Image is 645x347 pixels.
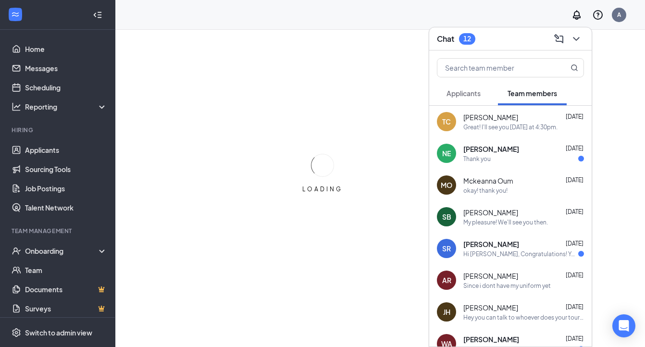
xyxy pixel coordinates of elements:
[463,186,508,195] div: okay! thank you!
[25,198,107,217] a: Talent Network
[25,328,92,337] div: Switch to admin view
[447,89,481,98] span: Applicants
[25,160,107,179] a: Sourcing Tools
[566,113,583,120] span: [DATE]
[463,313,584,322] div: Hey you can talk to whoever does your tour this evening about your schedule!
[25,102,108,112] div: Reporting
[566,145,583,152] span: [DATE]
[463,335,519,344] span: [PERSON_NAME]
[25,78,107,97] a: Scheduling
[25,59,107,78] a: Messages
[11,10,20,19] svg: WorkstreamLogo
[566,272,583,279] span: [DATE]
[566,240,583,247] span: [DATE]
[437,59,551,77] input: Search team member
[463,303,518,312] span: [PERSON_NAME]
[463,218,548,226] div: My pleasure! We'll see you then.
[442,212,451,222] div: SB
[592,9,604,21] svg: QuestionInfo
[12,102,21,112] svg: Analysis
[463,176,513,186] span: Mckeanna Oum
[463,35,471,43] div: 12
[442,149,451,158] div: NE
[441,180,452,190] div: MO
[463,123,558,131] div: Great! I'll see you [DATE] at 4:30pm.
[553,33,565,45] svg: ComposeMessage
[25,140,107,160] a: Applicants
[463,144,519,154] span: [PERSON_NAME]
[437,34,454,44] h3: Chat
[508,89,557,98] span: Team members
[443,307,450,317] div: JH
[12,227,105,235] div: Team Management
[463,271,518,281] span: [PERSON_NAME]
[25,179,107,198] a: Job Postings
[617,11,621,19] div: A
[612,314,635,337] div: Open Intercom Messenger
[463,208,518,217] span: [PERSON_NAME]
[566,176,583,184] span: [DATE]
[25,246,99,256] div: Onboarding
[12,328,21,337] svg: Settings
[442,275,451,285] div: AR
[571,9,583,21] svg: Notifications
[566,208,583,215] span: [DATE]
[25,280,107,299] a: DocumentsCrown
[566,335,583,342] span: [DATE]
[463,239,519,249] span: [PERSON_NAME]
[566,303,583,310] span: [DATE]
[12,126,105,134] div: Hiring
[463,155,491,163] div: Thank you
[551,31,567,47] button: ComposeMessage
[298,185,347,193] div: LOADING
[12,246,21,256] svg: UserCheck
[463,112,518,122] span: [PERSON_NAME]
[571,64,578,72] svg: MagnifyingGlass
[463,282,551,290] div: Since i dont have my uniform yet
[569,31,584,47] button: ChevronDown
[571,33,582,45] svg: ChevronDown
[25,260,107,280] a: Team
[25,299,107,318] a: SurveysCrown
[93,10,102,20] svg: Collapse
[25,39,107,59] a: Home
[463,250,578,258] div: Hi [PERSON_NAME], Congratulations! You've made it to the final interview! We'll reach out shortly...
[442,244,451,253] div: SR
[442,117,451,126] div: TC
